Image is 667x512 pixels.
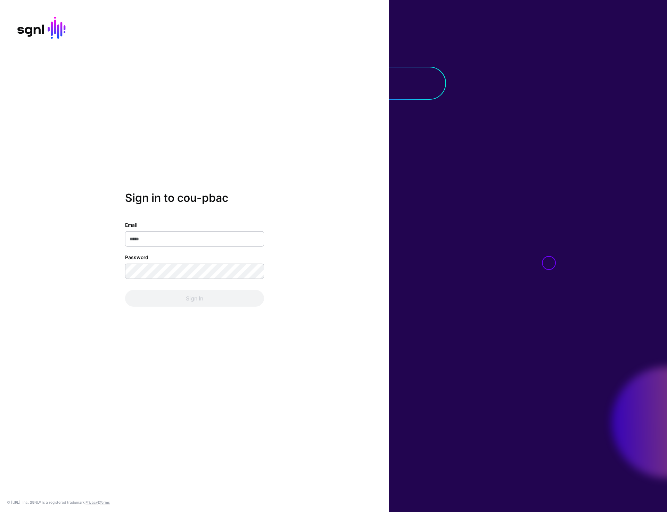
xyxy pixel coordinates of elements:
h2: Sign in to cou-pbac [125,191,264,205]
label: Email [125,221,138,229]
a: Privacy [85,500,98,504]
a: Terms [100,500,110,504]
label: Password [125,254,148,261]
div: © [URL], Inc. SGNL® is a registered trademark. & [7,499,110,505]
